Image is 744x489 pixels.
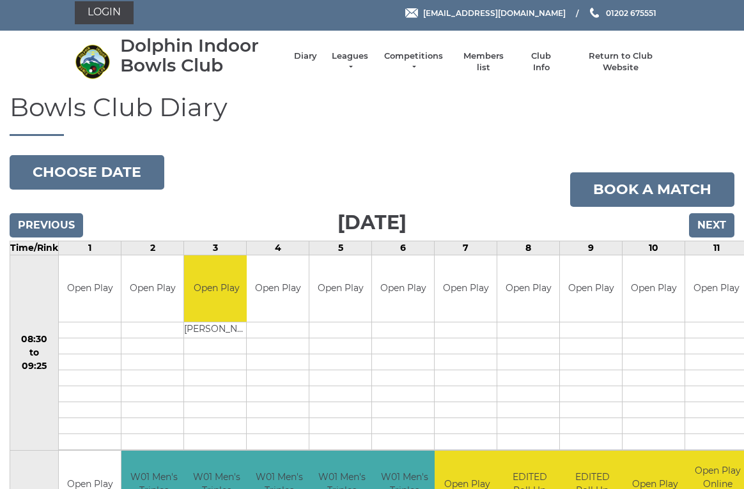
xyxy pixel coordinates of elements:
[405,8,418,18] img: Email
[689,213,734,237] input: Next
[372,241,435,255] td: 6
[120,36,281,75] div: Dolphin Indoor Bowls Club
[497,241,560,255] td: 8
[309,241,372,255] td: 5
[623,241,685,255] td: 10
[570,172,734,207] a: Book a match
[121,255,183,322] td: Open Play
[309,255,371,322] td: Open Play
[456,50,509,73] a: Members list
[372,255,434,322] td: Open Play
[247,255,309,322] td: Open Play
[294,50,317,62] a: Diary
[435,241,497,255] td: 7
[184,255,249,322] td: Open Play
[10,93,734,136] h1: Bowls Club Diary
[75,1,134,24] a: Login
[121,241,184,255] td: 2
[247,241,309,255] td: 4
[590,8,599,18] img: Phone us
[405,7,566,19] a: Email [EMAIL_ADDRESS][DOMAIN_NAME]
[497,255,559,322] td: Open Play
[588,7,656,19] a: Phone us 01202 675551
[184,322,249,338] td: [PERSON_NAME]
[523,50,560,73] a: Club Info
[423,8,566,17] span: [EMAIL_ADDRESS][DOMAIN_NAME]
[383,50,444,73] a: Competitions
[560,255,622,322] td: Open Play
[435,255,497,322] td: Open Play
[606,8,656,17] span: 01202 675551
[573,50,669,73] a: Return to Club Website
[10,241,59,255] td: Time/Rink
[560,241,623,255] td: 9
[330,50,370,73] a: Leagues
[59,241,121,255] td: 1
[10,155,164,190] button: Choose date
[184,241,247,255] td: 3
[59,255,121,322] td: Open Play
[10,213,83,237] input: Previous
[10,255,59,451] td: 08:30 to 09:25
[623,255,685,322] td: Open Play
[75,44,110,79] img: Dolphin Indoor Bowls Club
